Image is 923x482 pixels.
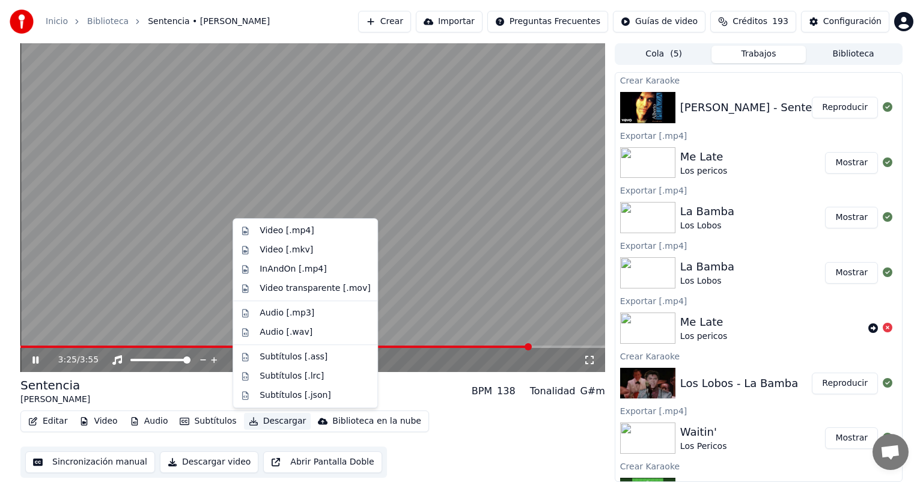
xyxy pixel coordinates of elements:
[160,451,258,473] button: Descargar video
[10,10,34,34] img: youka
[58,354,77,366] span: 3:25
[263,451,382,473] button: Abrir Pantalla Doble
[733,16,767,28] span: Créditos
[23,413,72,430] button: Editar
[615,238,902,252] div: Exportar [.mp4]
[260,370,324,382] div: Subtítulos [.lrc]
[20,377,90,394] div: Sentencia
[812,373,878,394] button: Reproducir
[46,16,68,28] a: Inicio
[710,11,796,32] button: Créditos193
[670,48,682,60] span: ( 5 )
[680,165,728,177] div: Los pericos
[680,331,728,343] div: Los pericos
[472,384,492,398] div: BPM
[580,384,605,398] div: G#m
[873,434,909,470] div: Chat abierto
[825,427,878,449] button: Mostrar
[244,413,311,430] button: Descargar
[680,375,798,392] div: Los Lobos - La Bamba
[801,11,889,32] button: Configuración
[680,203,734,220] div: La Bamba
[148,16,270,28] span: Sentencia • [PERSON_NAME]
[680,99,835,116] div: [PERSON_NAME] - Sentencia
[416,11,483,32] button: Importar
[260,389,331,401] div: Subtítulos [.json]
[823,16,882,28] div: Configuración
[175,413,241,430] button: Subtítulos
[260,282,370,294] div: Video transparente [.mov]
[615,128,902,142] div: Exportar [.mp4]
[20,394,90,406] div: [PERSON_NAME]
[260,351,327,363] div: Subtítulos [.ass]
[58,354,87,366] div: /
[75,413,122,430] button: Video
[530,384,576,398] div: Tonalidad
[680,258,734,275] div: La Bamba
[615,349,902,363] div: Crear Karaoke
[806,46,901,63] button: Biblioteca
[825,152,878,174] button: Mostrar
[812,97,878,118] button: Reproducir
[680,148,728,165] div: Me Late
[80,354,99,366] span: 3:55
[680,314,728,331] div: Me Late
[680,441,727,453] div: Los Pericos
[615,183,902,197] div: Exportar [.mp4]
[260,326,312,338] div: Audio [.wav]
[613,11,705,32] button: Guías de video
[25,451,155,473] button: Sincronización manual
[332,415,421,427] div: Biblioteca en la nube
[825,262,878,284] button: Mostrar
[680,275,734,287] div: Los Lobos
[260,263,327,275] div: InAndOn [.mp4]
[825,207,878,228] button: Mostrar
[711,46,806,63] button: Trabajos
[260,244,313,256] div: Video [.mkv]
[87,16,129,28] a: Biblioteca
[487,11,608,32] button: Preguntas Frecuentes
[615,73,902,87] div: Crear Karaoke
[358,11,411,32] button: Crear
[615,293,902,308] div: Exportar [.mp4]
[615,459,902,473] div: Crear Karaoke
[260,225,314,237] div: Video [.mp4]
[497,384,516,398] div: 138
[772,16,788,28] span: 193
[46,16,270,28] nav: breadcrumb
[680,220,734,232] div: Los Lobos
[617,46,711,63] button: Cola
[125,413,173,430] button: Audio
[260,307,314,319] div: Audio [.mp3]
[615,403,902,418] div: Exportar [.mp4]
[680,424,727,441] div: Waitin'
